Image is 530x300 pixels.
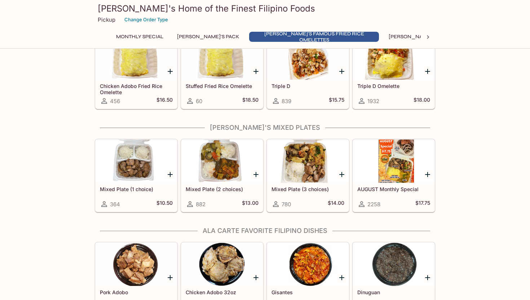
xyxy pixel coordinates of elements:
[267,36,349,80] div: Triple D
[181,139,263,212] a: Mixed Plate (2 choices)882$13.00
[353,36,434,80] div: Triple D Omelette
[267,140,349,183] div: Mixed Plate (3 choices)
[181,140,263,183] div: Mixed Plate (2 choices)
[96,243,177,286] div: Pork Adobo
[282,201,291,208] span: 780
[186,186,259,192] h5: Mixed Plate (2 choices)
[423,67,432,76] button: Add Triple D Omelette
[196,98,202,105] span: 60
[110,98,120,105] span: 456
[353,36,435,109] a: Triple D Omelette1932$18.00
[112,32,167,42] button: Monthly Special
[173,32,243,42] button: [PERSON_NAME]'s Pack
[415,200,430,208] h5: $17.75
[156,97,173,105] h5: $16.50
[242,97,259,105] h5: $18.50
[271,186,344,192] h5: Mixed Plate (3 choices)
[423,170,432,179] button: Add AUGUST Monthly Special
[271,83,344,89] h5: Triple D
[251,273,260,282] button: Add Chicken Adobo 32oz
[186,83,259,89] h5: Stuffed Fried Rice Omelette
[156,200,173,208] h5: $10.50
[385,32,477,42] button: [PERSON_NAME]'s Mixed Plates
[95,139,177,212] a: Mixed Plate (1 choice)364$10.50
[249,32,379,42] button: [PERSON_NAME]'s Famous Fried Rice Omelettes
[357,186,430,192] h5: AUGUST Monthly Special
[282,98,291,105] span: 839
[181,36,263,109] a: Stuffed Fried Rice Omelette60$18.50
[181,243,263,286] div: Chicken Adobo 32oz
[353,140,434,183] div: AUGUST Monthly Special
[337,170,346,179] button: Add Mixed Plate (3 choices)
[267,243,349,286] div: Gisantes
[267,139,349,212] a: Mixed Plate (3 choices)780$14.00
[367,201,380,208] span: 2258
[96,36,177,80] div: Chicken Adobo Fried Rice Omelette
[329,97,344,105] h5: $15.75
[357,83,430,89] h5: Triple D Omelette
[98,3,432,14] h3: [PERSON_NAME]'s Home of the Finest Filipino Foods
[186,289,259,295] h5: Chicken Adobo 32oz
[357,289,430,295] h5: Dinuguan
[337,67,346,76] button: Add Triple D
[110,201,120,208] span: 364
[165,273,175,282] button: Add Pork Adobo
[242,200,259,208] h5: $13.00
[100,289,173,295] h5: Pork Adobo
[121,14,171,25] button: Change Order Type
[95,36,177,109] a: Chicken Adobo Fried Rice Omelette456$16.50
[196,201,206,208] span: 882
[100,186,173,192] h5: Mixed Plate (1 choice)
[95,124,435,132] h4: [PERSON_NAME]'s Mixed Plates
[95,227,435,235] h4: Ala Carte Favorite Filipino Dishes
[96,140,177,183] div: Mixed Plate (1 choice)
[100,83,173,95] h5: Chicken Adobo Fried Rice Omelette
[165,67,175,76] button: Add Chicken Adobo Fried Rice Omelette
[271,289,344,295] h5: Gisantes
[165,170,175,179] button: Add Mixed Plate (1 choice)
[98,16,115,23] p: Pickup
[328,200,344,208] h5: $14.00
[367,98,379,105] span: 1932
[353,139,435,212] a: AUGUST Monthly Special2258$17.75
[337,273,346,282] button: Add Gisantes
[414,97,430,105] h5: $18.00
[267,36,349,109] a: Triple D839$15.75
[423,273,432,282] button: Add Dinuguan
[353,243,434,286] div: Dinuguan
[251,67,260,76] button: Add Stuffed Fried Rice Omelette
[251,170,260,179] button: Add Mixed Plate (2 choices)
[181,36,263,80] div: Stuffed Fried Rice Omelette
